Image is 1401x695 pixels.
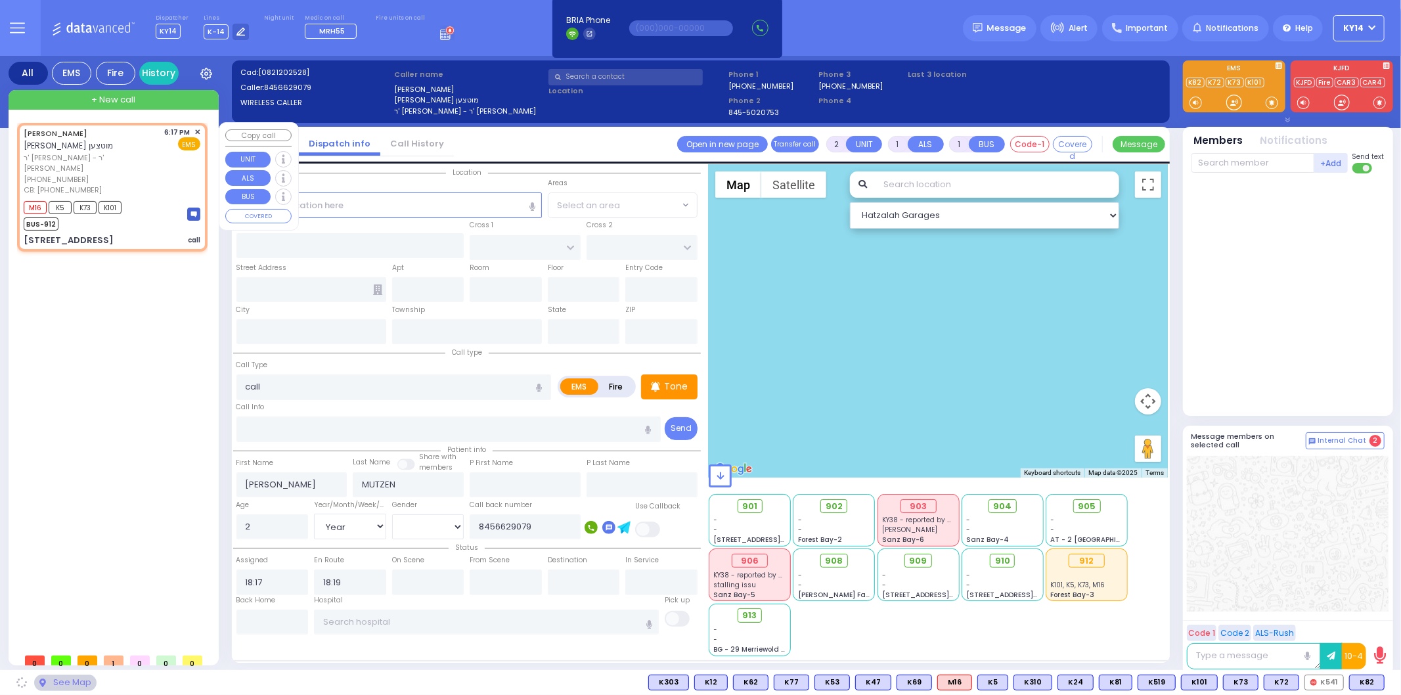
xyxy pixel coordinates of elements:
span: Phone 1 [728,69,814,80]
span: K101, K5, K73, M16 [1051,580,1105,590]
label: Medic on call [305,14,361,22]
span: ר' [PERSON_NAME] - ר' [PERSON_NAME] [24,152,160,174]
div: BLS [1223,675,1258,690]
span: K-14 [204,24,229,39]
span: K5 [49,201,72,214]
span: MRH55 [319,26,345,36]
label: P Last Name [587,458,630,468]
span: 0 [25,656,45,665]
div: K519 [1138,675,1176,690]
div: K62 [733,675,768,690]
span: 0 [183,656,202,665]
div: BLS [1057,675,1094,690]
label: Call back number [470,500,532,510]
div: BLS [977,675,1008,690]
label: KJFD [1291,65,1393,74]
span: CB: [PHONE_NUMBER] [24,185,102,195]
a: K82 [1186,78,1205,87]
label: Township [392,305,425,315]
label: On Scene [392,555,424,566]
span: - [798,580,802,590]
span: 909 [910,554,927,568]
span: Phone 2 [728,95,814,106]
span: - [714,625,718,635]
small: Share with [419,452,456,462]
span: [STREET_ADDRESS][PERSON_NAME] [714,535,838,545]
span: [STREET_ADDRESS][PERSON_NAME] [966,590,1090,600]
label: Back Home [236,595,276,606]
span: Forest Bay-2 [798,535,842,545]
div: BLS [774,675,809,690]
div: BLS [897,675,932,690]
span: Send text [1352,152,1385,162]
label: Location [548,85,724,97]
label: WIRELESS CALLER [240,97,390,108]
span: - [714,525,718,535]
span: - [882,580,886,590]
div: See map [34,675,96,691]
span: 1 [104,656,123,665]
label: Apt [392,263,404,273]
img: message.svg [973,23,983,33]
div: K12 [694,675,728,690]
div: BLS [1013,675,1052,690]
a: Dispatch info [299,137,380,150]
span: stalling issu [714,580,757,590]
label: [PHONE_NUMBER] [818,81,883,91]
span: KY38 - reported by KY42 [714,570,795,580]
button: BUS [969,136,1005,152]
label: [PERSON_NAME] [394,84,544,95]
label: Turn off text [1352,162,1373,175]
span: 904 [993,500,1012,513]
a: Open in new page [677,136,768,152]
span: 6:17 PM [165,127,190,137]
span: [PERSON_NAME] Farm [798,590,876,600]
p: Tone [664,380,688,393]
label: Call Type [236,360,268,370]
label: Floor [548,263,564,273]
a: KJFD [1294,78,1315,87]
span: [PERSON_NAME] מוטצען [24,140,113,151]
span: K73 [74,201,97,214]
label: Age [236,500,250,510]
label: ר' [PERSON_NAME] - ר' [PERSON_NAME] [394,106,544,117]
div: K72 [1264,675,1299,690]
span: 2 [1369,435,1381,447]
div: K541 [1304,675,1344,690]
label: Fire [598,378,634,395]
button: BUS [225,189,271,205]
label: EMS [560,378,598,395]
span: 901 [742,500,757,513]
a: Fire [1316,78,1333,87]
div: EMS [52,62,91,85]
span: Sanz Bay-5 [714,590,756,600]
a: History [139,62,179,85]
span: Internal Chat [1318,436,1367,445]
span: ✕ [194,127,200,138]
span: 910 [995,554,1010,568]
label: Dispatcher [156,14,189,22]
img: Logo [52,20,139,36]
span: - [966,580,970,590]
div: BLS [855,675,891,690]
span: Forest Bay-3 [1051,590,1095,600]
div: BLS [1138,675,1176,690]
span: Message [987,22,1027,35]
button: Send [665,417,698,440]
span: BUS-912 [24,217,58,231]
input: Search location here [236,192,542,217]
div: M16 [937,675,972,690]
div: K69 [897,675,932,690]
button: UNIT [225,152,271,168]
span: 0 [78,656,97,665]
span: 8456629079 [264,82,311,93]
span: 0 [130,656,150,665]
span: M16 [24,201,47,214]
img: red-radio-icon.svg [1310,679,1317,686]
div: K101 [1181,675,1218,690]
span: - [966,515,970,525]
button: UNIT [846,136,882,152]
span: Notifications [1206,22,1258,34]
button: Transfer call [771,136,819,152]
div: K24 [1057,675,1094,690]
